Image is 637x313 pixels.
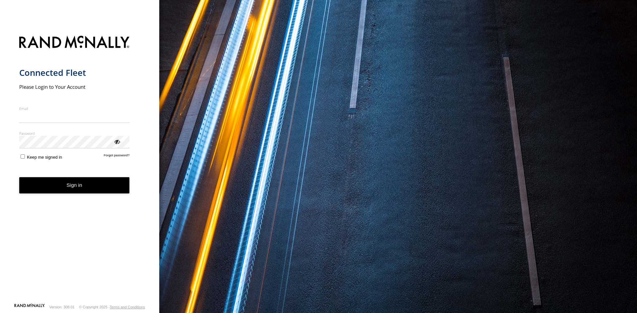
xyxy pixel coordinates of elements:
div: © Copyright 2025 - [79,305,145,309]
label: Password [19,131,130,136]
h1: Connected Fleet [19,67,130,78]
input: Keep me signed in [21,154,25,159]
a: Visit our Website [14,304,45,310]
label: Email [19,106,130,111]
span: Keep me signed in [27,155,62,160]
div: ViewPassword [113,138,120,145]
h2: Please Login to Your Account [19,83,130,90]
a: Terms and Conditions [110,305,145,309]
form: main [19,32,140,303]
a: Forgot password? [104,153,130,160]
button: Sign in [19,177,130,193]
img: Rand McNally [19,34,130,51]
div: Version: 308.01 [49,305,75,309]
